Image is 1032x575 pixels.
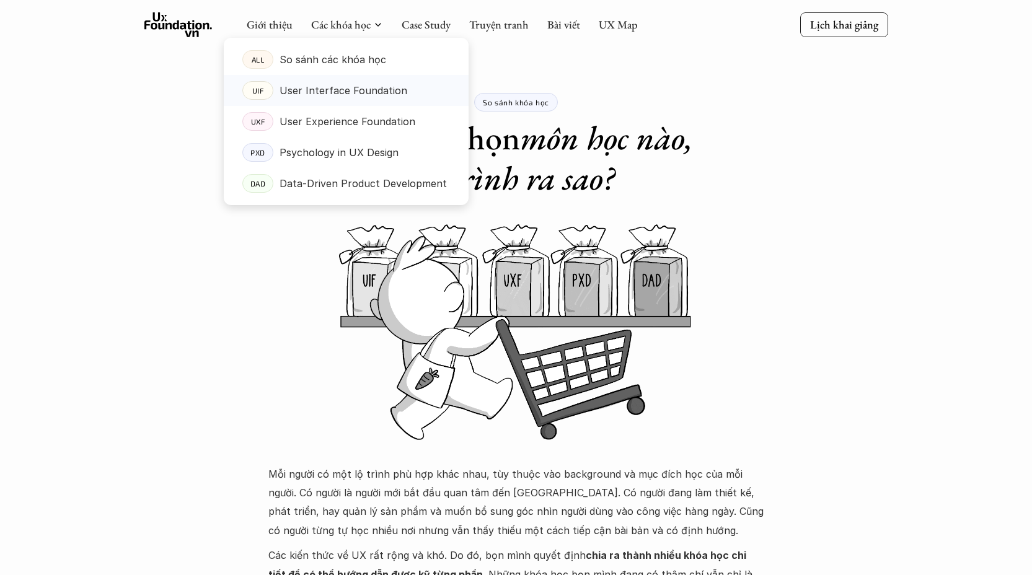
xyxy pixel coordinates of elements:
[547,17,580,32] a: Bài viết
[268,465,764,540] p: Mỗi người có một lộ trình phù hợp khác nhau, tùy thuộc vào background và mục đích học của mỗi ngư...
[810,17,878,32] p: Lịch khai giảng
[224,75,469,106] a: UIFUser Interface Foundation
[224,168,469,199] a: DADData-Driven Product Development
[250,148,265,157] p: PXD
[483,98,549,107] p: So sánh khóa học
[280,143,399,162] p: Psychology in UX Design
[280,174,447,193] p: Data-Driven Product Development
[250,117,265,126] p: UXF
[324,118,708,198] h1: Nên lựa chọn
[280,112,415,131] p: User Experience Foundation
[251,55,264,64] p: ALL
[252,86,263,95] p: UIF
[800,12,888,37] a: Lịch khai giảng
[402,17,451,32] a: Case Study
[469,17,529,32] a: Truyện tranh
[250,179,265,188] p: DAD
[280,81,407,100] p: User Interface Foundation
[280,50,386,69] p: So sánh các khóa học
[599,17,638,32] a: UX Map
[224,106,469,137] a: UXFUser Experience Foundation
[224,137,469,168] a: PXDPsychology in UX Design
[247,17,293,32] a: Giới thiệu
[224,44,469,75] a: ALLSo sánh các khóa học
[418,116,701,200] em: môn học nào, lộ trình ra sao?
[311,17,371,32] a: Các khóa học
